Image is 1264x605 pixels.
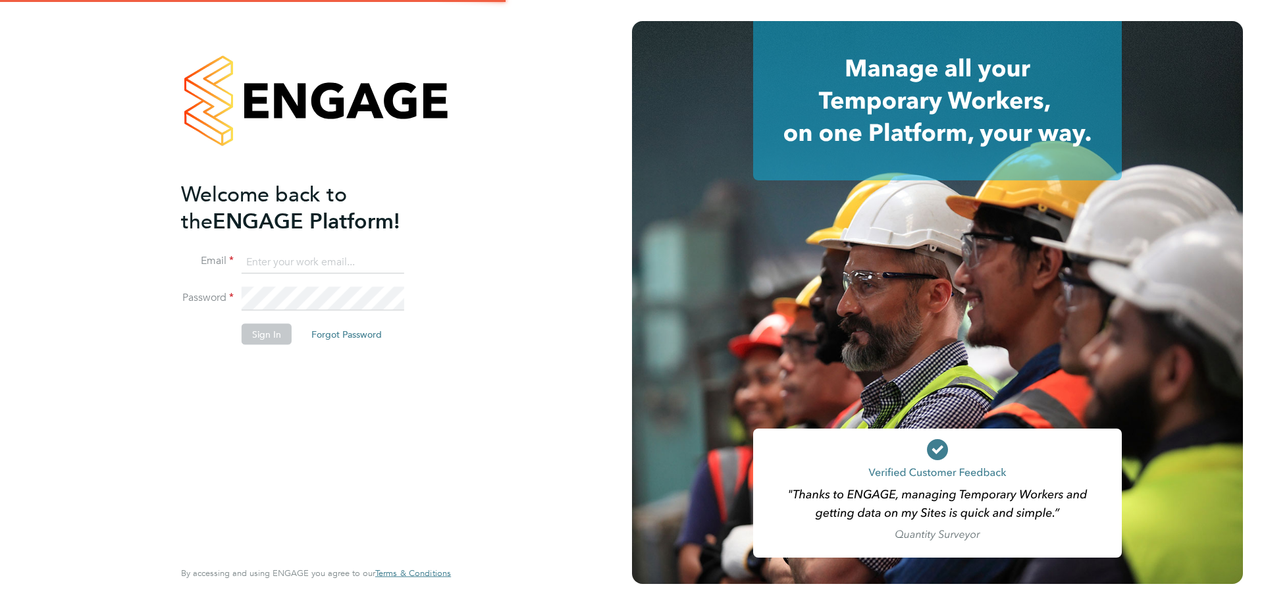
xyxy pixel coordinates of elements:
a: Terms & Conditions [375,568,451,579]
input: Enter your work email... [242,250,404,274]
span: By accessing and using ENGAGE you agree to our [181,567,451,579]
span: Welcome back to the [181,181,347,234]
button: Forgot Password [301,324,392,345]
label: Password [181,291,234,305]
h2: ENGAGE Platform! [181,180,438,234]
label: Email [181,254,234,268]
button: Sign In [242,324,292,345]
